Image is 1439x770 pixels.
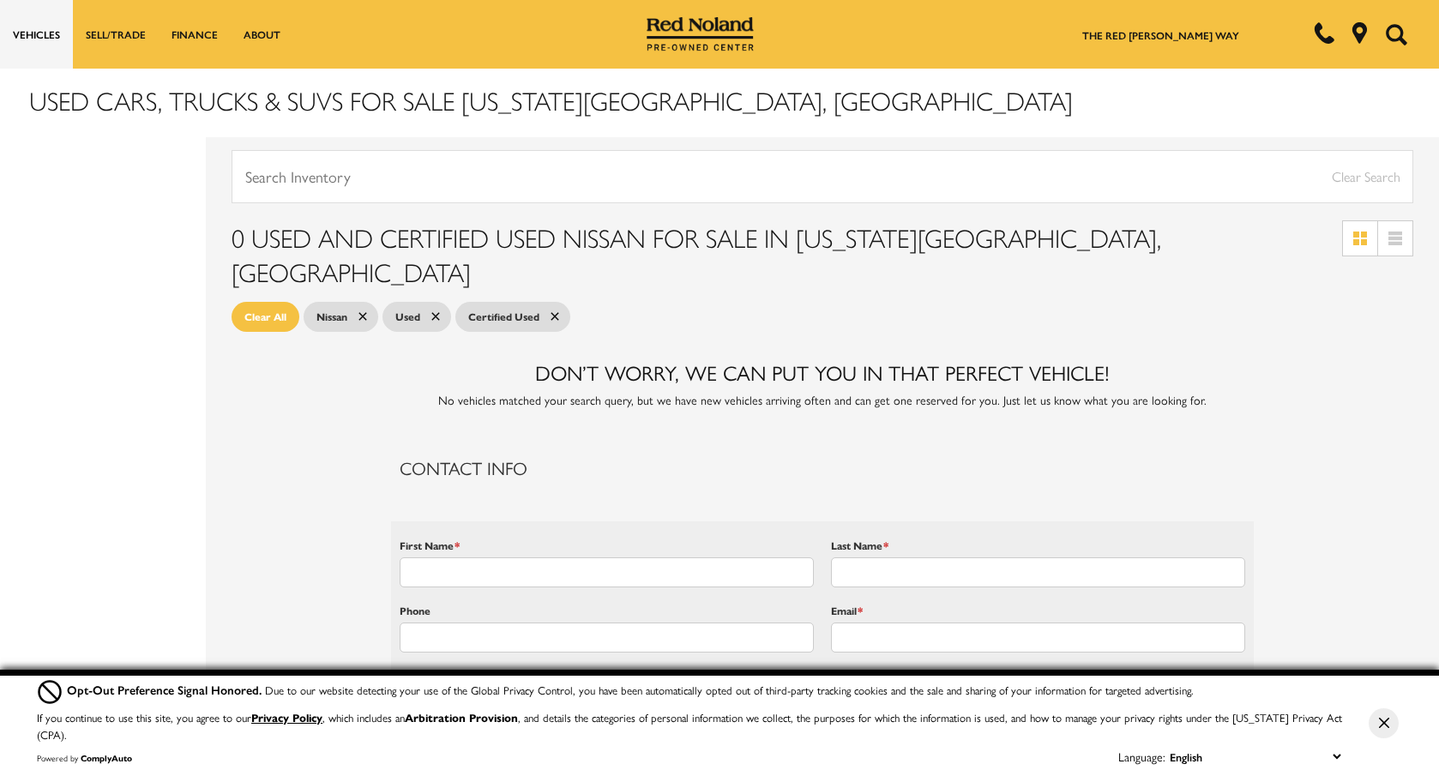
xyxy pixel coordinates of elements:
p: If you continue to use this site, you agree to our , which includes an , and details the categori... [37,709,1342,743]
div: Language: [1118,750,1165,762]
a: Privacy Policy [251,709,322,725]
label: Contact Preference? [400,668,506,683]
span: Certified Used [468,306,539,328]
span: 0 Used and Certified Used Nissan for Sale in [US_STATE][GEOGRAPHIC_DATA], [GEOGRAPHIC_DATA] [232,219,1161,290]
label: Email [831,603,863,618]
button: Open the search field [1379,1,1413,68]
h2: Contact Info [400,459,1245,477]
a: The Red [PERSON_NAME] Way [1082,27,1239,43]
p: No vehicles matched your search query, but we have new vehicles arriving often and can get one re... [391,391,1254,408]
span: Opt-Out Preference Signal Honored . [67,681,265,698]
button: Close Button [1369,708,1399,738]
label: First Name [400,538,460,553]
strong: Arbitration Provision [405,709,518,725]
input: Search Inventory [232,150,1413,203]
label: Last Name [831,538,888,553]
a: Red Noland Pre-Owned [647,23,755,40]
span: Used [395,306,420,328]
h2: Don’t worry, we can put you in that perfect vehicle! [391,362,1254,382]
div: Powered by [37,753,132,763]
span: Nissan [316,306,347,328]
a: ComplyAuto [81,752,132,764]
label: Phone [400,603,430,618]
img: Red Noland Pre-Owned [647,17,755,51]
span: Clear All [244,306,286,328]
div: Due to our website detecting your use of the Global Privacy Control, you have been automatically ... [67,681,1193,699]
select: Language Select [1165,747,1345,767]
